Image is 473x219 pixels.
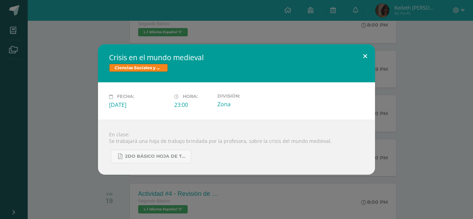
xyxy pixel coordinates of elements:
span: 2do Básico hoja de trabajo.pdf [125,154,187,159]
div: [DATE] [109,101,169,109]
span: Fecha: [117,94,134,99]
span: Hora: [183,94,198,99]
div: Zona [217,100,277,108]
div: En clase: Se trabajará una hoja de trabajo brindada por la profesora, sobre la crisis del mundo m... [98,120,375,175]
div: 23:00 [174,101,212,109]
a: 2do Básico hoja de trabajo.pdf [111,150,191,163]
button: Close (Esc) [355,44,375,68]
span: Ciencias Sociales y Formación Ciudadana [109,64,168,72]
h2: Crisis en el mundo medieval [109,53,364,62]
label: División: [217,93,277,99]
